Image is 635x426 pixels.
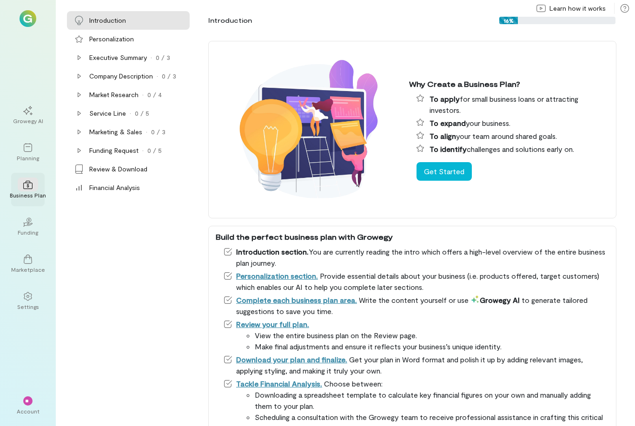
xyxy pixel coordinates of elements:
[151,53,152,62] div: ·
[430,144,467,153] span: To identify
[156,53,170,62] div: 0 / 3
[236,355,347,364] a: Download your plan and finalize.
[11,266,45,273] div: Marketplace
[430,118,466,127] span: To expand
[11,247,45,281] a: Marketplace
[223,270,609,293] li: Provide essential details about your business (i.e. products offered, target customers) which ena...
[417,93,609,116] li: for small business loans or attracting investors.
[135,109,149,118] div: 0 / 5
[89,183,140,192] div: Financial Analysis
[417,162,472,181] button: Get Started
[236,271,318,280] a: Personalization section.
[208,16,252,25] div: Introduction
[417,144,609,155] li: challenges and solutions early on.
[142,146,144,155] div: ·
[89,164,147,174] div: Review & Download
[216,46,402,213] img: Why create a business plan
[417,131,609,142] li: your team around shared goals.
[146,127,147,137] div: ·
[147,90,162,99] div: 0 / 4
[236,295,357,304] a: Complete each business plan area.
[236,379,322,388] a: Tackle Financial Analysis.
[89,53,147,62] div: Executive Summary
[216,231,609,242] div: Build the perfect business plan with Growegy
[470,295,520,304] span: Growegy AI
[142,90,144,99] div: ·
[236,320,309,328] a: Review your full plan.
[89,16,126,25] div: Introduction
[223,295,609,317] li: Write the content yourself or use to generate tailored suggestions to save you time.
[11,98,45,132] a: Growegy AI
[147,146,162,155] div: 0 / 5
[417,118,609,129] li: your business.
[11,284,45,318] a: Settings
[151,127,165,137] div: 0 / 3
[549,4,606,13] span: Learn how it works
[223,246,609,269] li: You are currently reading the intro which offers a high-level overview of the entire business pla...
[17,407,40,415] div: Account
[255,389,609,412] li: Downloading a spreadsheet template to calculate key financial figures on your own and manually ad...
[89,109,126,118] div: Service Line
[10,191,46,199] div: Business Plan
[255,341,609,352] li: Make final adjustments and ensure it reflects your business’s unique identity.
[11,136,45,169] a: Planning
[18,229,38,236] div: Funding
[409,79,609,90] div: Why Create a Business Plan?
[130,109,131,118] div: ·
[89,90,139,99] div: Market Research
[430,131,456,140] span: To align
[89,127,142,137] div: Marketing & Sales
[157,72,158,81] div: ·
[236,247,309,256] span: Introduction section.
[11,210,45,243] a: Funding
[430,94,460,103] span: To apply
[89,146,139,155] div: Funding Request
[89,72,153,81] div: Company Description
[11,173,45,206] a: Business Plan
[223,354,609,376] li: Get your plan in Word format and polish it up by adding relevant images, applying styling, and ma...
[17,303,39,310] div: Settings
[17,154,39,162] div: Planning
[162,72,176,81] div: 0 / 3
[89,34,134,44] div: Personalization
[13,117,43,125] div: Growegy AI
[255,330,609,341] li: View the entire business plan on the Review page.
